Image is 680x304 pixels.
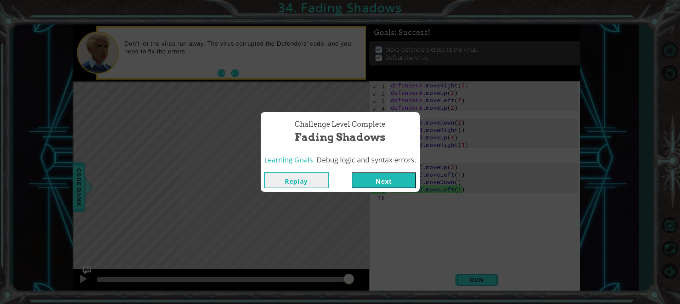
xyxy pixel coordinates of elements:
[295,119,385,130] span: Challenge Level Complete
[264,172,329,188] button: Replay
[295,130,386,145] span: Fading Shadows
[352,172,416,188] button: Next
[317,155,416,165] span: Debug logic and syntax errors.
[264,155,315,165] span: Learning Goals:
